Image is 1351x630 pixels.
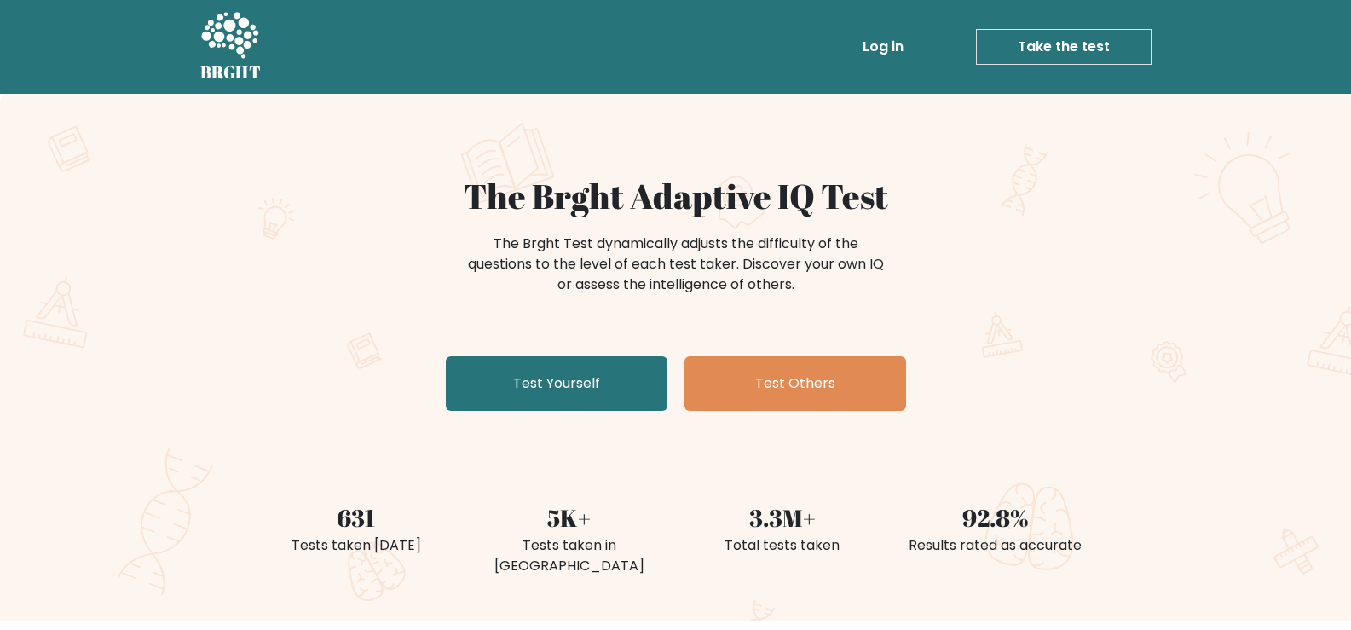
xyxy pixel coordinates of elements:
[856,30,910,64] a: Log in
[463,234,889,295] div: The Brght Test dynamically adjusts the difficulty of the questions to the level of each test take...
[260,535,453,556] div: Tests taken [DATE]
[684,356,906,411] a: Test Others
[473,535,666,576] div: Tests taken in [GEOGRAPHIC_DATA]
[686,535,879,556] div: Total tests taken
[260,500,453,535] div: 631
[200,7,262,87] a: BRGHT
[200,62,262,83] h5: BRGHT
[473,500,666,535] div: 5K+
[446,356,667,411] a: Test Yourself
[260,176,1092,217] h1: The Brght Adaptive IQ Test
[976,29,1152,65] a: Take the test
[899,500,1092,535] div: 92.8%
[686,500,879,535] div: 3.3M+
[899,535,1092,556] div: Results rated as accurate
